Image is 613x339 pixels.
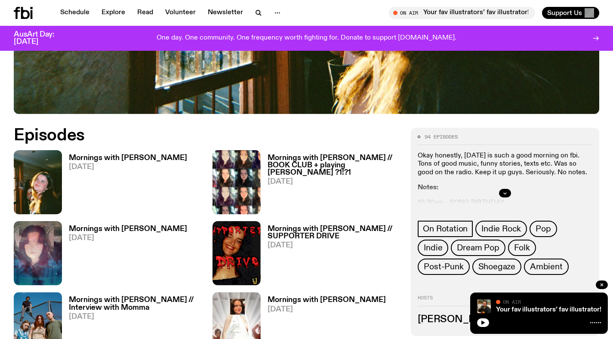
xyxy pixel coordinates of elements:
[418,296,592,306] h2: Hosts
[261,154,401,214] a: Mornings with [PERSON_NAME] // BOOK CLUB + playing [PERSON_NAME] ?1!?1[DATE]
[69,234,187,242] span: [DATE]
[69,296,202,311] h3: Mornings with [PERSON_NAME] // Interview with Momma
[132,7,158,19] a: Read
[268,154,401,176] h3: Mornings with [PERSON_NAME] // BOOK CLUB + playing [PERSON_NAME] ?1!?1
[62,225,187,285] a: Mornings with [PERSON_NAME][DATE]
[530,221,557,237] a: Pop
[160,7,201,19] a: Volunteer
[547,9,582,17] span: Support Us
[503,299,521,305] span: On Air
[418,240,448,256] a: Indie
[62,154,187,214] a: Mornings with [PERSON_NAME][DATE]
[536,224,551,234] span: Pop
[424,243,442,253] span: Indie
[451,240,505,256] a: Dream Pop
[96,7,130,19] a: Explore
[69,163,187,171] span: [DATE]
[69,225,187,233] h3: Mornings with [PERSON_NAME]
[424,262,463,271] span: Post-Punk
[389,7,535,19] button: On AirYour fav illustrators’ fav illustrator!
[475,221,527,237] a: Indie Rock
[530,262,563,271] span: Ambient
[425,135,458,139] span: 94 episodes
[514,243,530,253] span: Folk
[14,150,62,214] img: Freya smiles coyly as she poses for the image.
[268,242,401,249] span: [DATE]
[423,224,468,234] span: On Rotation
[457,243,499,253] span: Dream Pop
[157,34,456,42] p: One day. One community. One frequency worth fighting for. Donate to support [DOMAIN_NAME].
[418,259,469,275] a: Post-Punk
[418,315,592,324] h3: [PERSON_NAME]
[542,7,599,19] button: Support Us
[268,225,401,240] h3: Mornings with [PERSON_NAME] // SUPPORTER DRIVE
[14,31,69,46] h3: AusArt Day: [DATE]
[203,7,248,19] a: Newsletter
[472,259,521,275] a: Shoegaze
[508,240,536,256] a: Folk
[496,306,601,313] a: Your fav illustrators’ fav illustrator!
[261,225,401,285] a: Mornings with [PERSON_NAME] // SUPPORTER DRIVE[DATE]
[69,154,187,162] h3: Mornings with [PERSON_NAME]
[268,296,386,304] h3: Mornings with [PERSON_NAME]
[478,262,515,271] span: Shoegaze
[268,306,386,313] span: [DATE]
[481,224,521,234] span: Indie Rock
[418,152,592,177] p: Okay honestly, [DATE] is such a good morning on fbi. Tons of good music, funny stories, texts etc...
[69,313,202,321] span: [DATE]
[524,259,569,275] a: Ambient
[418,221,473,237] a: On Rotation
[268,178,401,185] span: [DATE]
[55,7,95,19] a: Schedule
[14,128,400,143] h2: Episodes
